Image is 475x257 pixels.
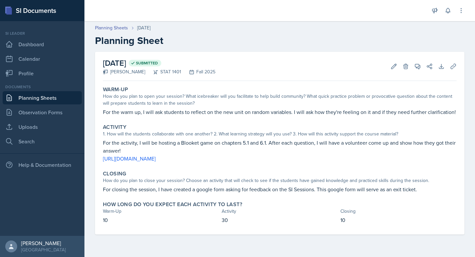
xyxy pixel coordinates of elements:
a: [URL][DOMAIN_NAME] [103,155,156,162]
div: Documents [3,84,82,90]
div: STAT 1401 [145,68,181,75]
a: Calendar [3,52,82,65]
div: Fall 2025 [181,68,215,75]
div: Si leader [3,30,82,36]
span: Submitted [136,60,158,66]
label: Closing [103,170,126,177]
label: Activity [103,124,126,130]
div: 1. How will the students collaborate with one another? 2. What learning strategy will you use? 3.... [103,130,457,137]
p: For the warm up, I will ask students to reflect on the new unit on random variables. I will ask h... [103,108,457,116]
a: Observation Forms [3,106,82,119]
p: For closing the session, I have created a google form asking for feedback on the SI Sessions. Thi... [103,185,457,193]
p: 10 [103,216,219,224]
a: Search [3,135,82,148]
div: [DATE] [137,24,150,31]
p: 10 [340,216,457,224]
div: Activity [222,208,338,215]
label: Warm-Up [103,86,128,93]
div: [GEOGRAPHIC_DATA] [21,246,66,253]
div: [PERSON_NAME] [21,240,66,246]
p: 30 [222,216,338,224]
a: Planning Sheets [3,91,82,104]
div: Help & Documentation [3,158,82,171]
a: Uploads [3,120,82,133]
a: Profile [3,67,82,80]
p: For the activity, I will be hosting a Blooket game on chapters 5.1 and 6.1. After each question, ... [103,139,457,155]
h2: [DATE] [103,57,215,69]
div: Closing [340,208,457,215]
div: How do you plan to open your session? What icebreaker will you facilitate to help build community... [103,93,457,107]
div: Warm-Up [103,208,219,215]
h2: Planning Sheet [95,35,464,47]
a: Planning Sheets [95,24,128,31]
div: [PERSON_NAME] [103,68,145,75]
label: How long do you expect each activity to last? [103,201,242,208]
div: How do you plan to close your session? Choose an activity that will check to see if the students ... [103,177,457,184]
a: Dashboard [3,38,82,51]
